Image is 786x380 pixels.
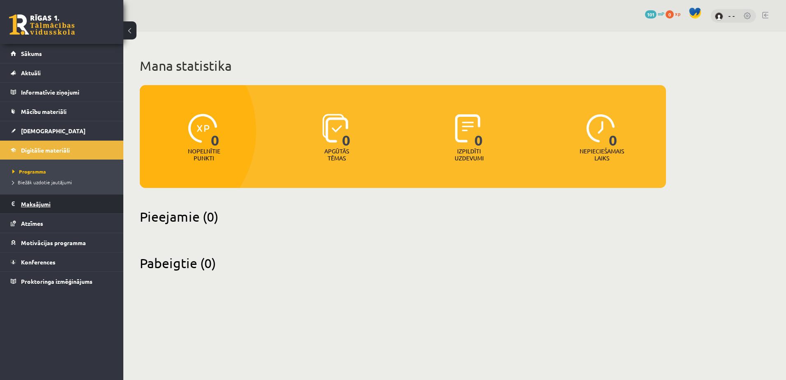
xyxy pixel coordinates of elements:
span: Konferences [21,258,55,266]
span: Mācību materiāli [21,108,67,115]
a: 0 xp [666,10,684,17]
p: Apgūtās tēmas [321,148,353,162]
a: Maksājumi [11,195,113,213]
a: Digitālie materiāli [11,141,113,160]
a: Motivācijas programma [11,233,113,252]
span: Biežāk uzdotie jautājumi [12,179,72,185]
a: Aktuāli [11,63,113,82]
span: 0 [211,114,220,148]
h2: Pieejamie (0) [140,209,666,225]
span: 0 [666,10,674,19]
h1: Mana statistika [140,58,666,74]
span: Programma [12,168,46,175]
a: 101 mP [645,10,664,17]
a: Sākums [11,44,113,63]
span: mP [658,10,664,17]
a: Atzīmes [11,214,113,233]
span: Motivācijas programma [21,239,86,246]
a: Konferences [11,253,113,271]
p: Izpildīti uzdevumi [453,148,485,162]
span: Atzīmes [21,220,43,227]
span: Proktoringa izmēģinājums [21,278,92,285]
span: xp [675,10,680,17]
a: Programma [12,168,115,175]
a: Mācību materiāli [11,102,113,121]
h2: Pabeigtie (0) [140,255,666,271]
span: [DEMOGRAPHIC_DATA] [21,127,86,134]
a: [DEMOGRAPHIC_DATA] [11,121,113,140]
a: Proktoringa izmēģinājums [11,272,113,291]
span: 0 [342,114,351,148]
img: icon-learned-topics-4a711ccc23c960034f471b6e78daf4a3bad4a20eaf4de84257b87e66633f6470.svg [322,114,348,143]
span: Aktuāli [21,69,41,76]
span: Sākums [21,50,42,57]
a: Rīgas 1. Tālmācības vidusskola [9,14,75,35]
span: 0 [474,114,483,148]
a: - - [728,12,735,20]
legend: Informatīvie ziņojumi [21,83,113,102]
a: Biežāk uzdotie jautājumi [12,178,115,186]
p: Nepieciešamais laiks [580,148,624,162]
legend: Maksājumi [21,195,113,213]
span: Digitālie materiāli [21,146,70,154]
img: icon-completed-tasks-ad58ae20a441b2904462921112bc710f1caf180af7a3daa7317a5a94f2d26646.svg [455,114,481,143]
img: - - [715,12,723,21]
img: icon-xp-0682a9bc20223a9ccc6f5883a126b849a74cddfe5390d2b41b4391c66f2066e7.svg [188,114,217,143]
p: Nopelnītie punkti [188,148,220,162]
a: Informatīvie ziņojumi [11,83,113,102]
span: 101 [645,10,657,19]
img: icon-clock-7be60019b62300814b6bd22b8e044499b485619524d84068768e800edab66f18.svg [586,114,615,143]
span: 0 [609,114,617,148]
